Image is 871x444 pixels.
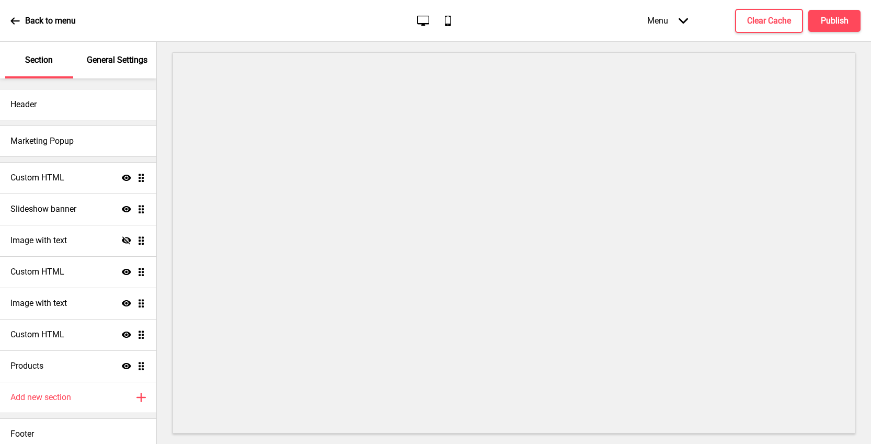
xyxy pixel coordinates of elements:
h4: Add new section [10,392,71,403]
h4: Clear Cache [747,15,791,27]
h4: Custom HTML [10,172,64,184]
h4: Custom HTML [10,266,64,278]
h4: Image with text [10,298,67,309]
a: Back to menu [10,7,76,35]
button: Publish [808,10,861,32]
h4: Header [10,99,37,110]
p: Back to menu [25,15,76,27]
h4: Footer [10,428,34,440]
h4: Custom HTML [10,329,64,340]
div: Menu [637,5,698,36]
h4: Publish [821,15,849,27]
h4: Image with text [10,235,67,246]
p: Section [25,54,53,66]
h4: Marketing Popup [10,135,74,147]
h4: Products [10,360,43,372]
button: Clear Cache [735,9,803,33]
h4: Slideshow banner [10,203,76,215]
p: General Settings [87,54,147,66]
